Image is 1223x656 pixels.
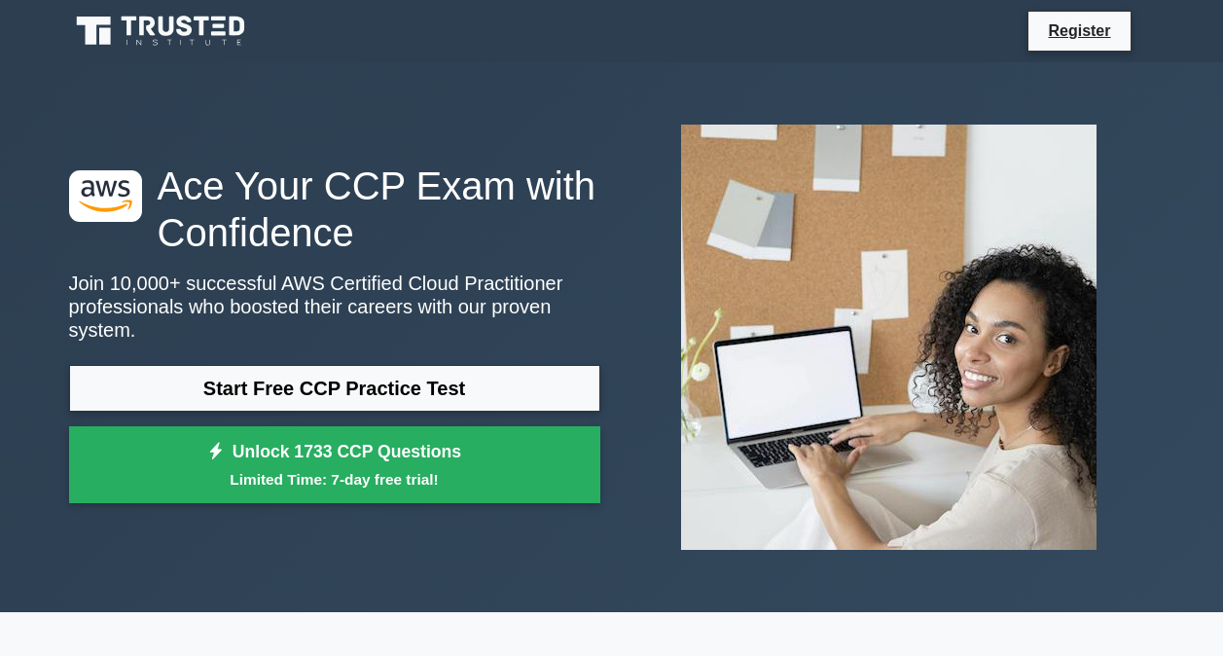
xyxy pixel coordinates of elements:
a: Unlock 1733 CCP QuestionsLimited Time: 7-day free trial! [69,426,600,504]
a: Start Free CCP Practice Test [69,365,600,412]
h1: Ace Your CCP Exam with Confidence [69,163,600,256]
p: Join 10,000+ successful AWS Certified Cloud Practitioner professionals who boosted their careers ... [69,272,600,342]
small: Limited Time: 7-day free trial! [93,468,576,491]
a: Register [1036,18,1122,43]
